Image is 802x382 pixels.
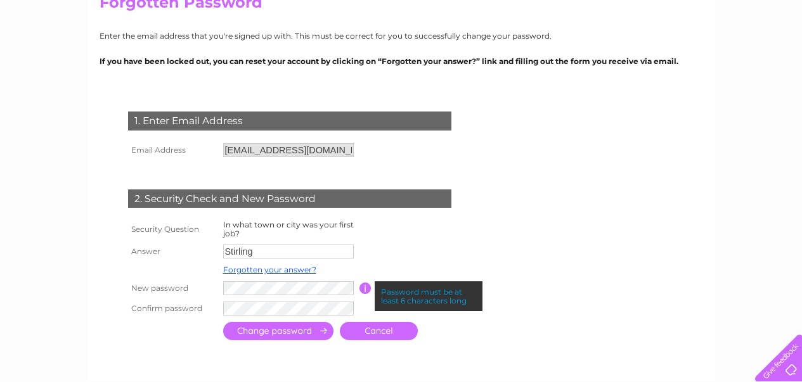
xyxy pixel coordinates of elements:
[656,54,684,63] a: Energy
[359,283,372,294] input: Information
[100,30,703,42] p: Enter the email address that you're signed up with. This must be correct for you to successfully ...
[125,298,220,319] th: Confirm password
[692,54,730,63] a: Telecoms
[737,54,756,63] a: Blog
[340,322,418,340] a: Cancel
[223,220,354,238] label: In what town or city was your first job?
[125,217,220,241] th: Security Question
[125,278,220,298] th: New password
[100,55,703,67] p: If you have been locked out, you can reset your account by clicking on “Forgotten your answer?” l...
[28,33,93,72] img: logo.png
[763,54,794,63] a: Contact
[128,189,451,208] div: 2. Security Check and New Password
[223,322,333,340] input: Submit
[128,111,451,131] div: 1. Enter Email Address
[375,281,482,312] div: Password must be at least 6 characters long
[624,54,649,63] a: Water
[102,7,701,61] div: Clear Business is a trading name of Verastar Limited (registered in [GEOGRAPHIC_DATA] No. 3667643...
[563,6,650,22] a: 0333 014 3131
[223,265,316,274] a: Forgotten your answer?
[125,140,220,160] th: Email Address
[125,241,220,262] th: Answer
